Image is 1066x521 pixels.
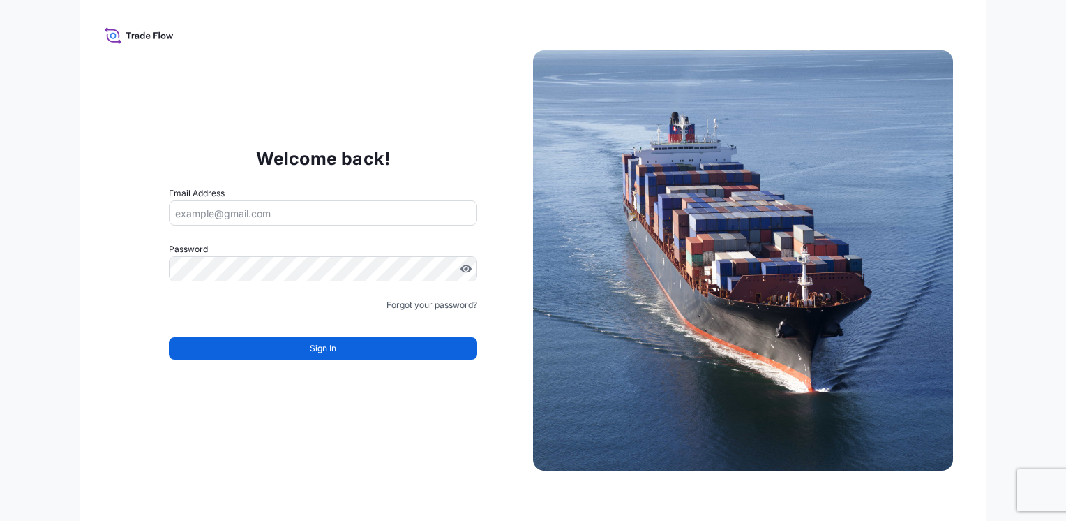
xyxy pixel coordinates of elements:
input: example@gmail.com [169,200,477,226]
button: Sign In [169,337,477,360]
label: Password [169,242,477,256]
label: Email Address [169,186,225,200]
span: Sign In [310,342,336,355]
img: Ship illustration [533,50,953,471]
button: Show password [460,263,472,274]
a: Forgot your password? [386,298,477,312]
p: Welcome back! [256,147,391,170]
